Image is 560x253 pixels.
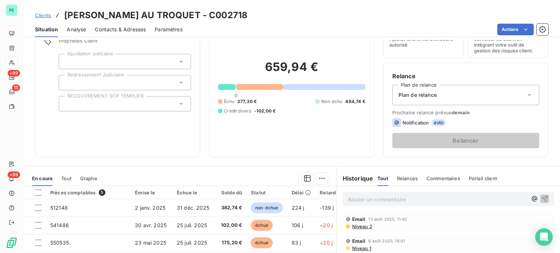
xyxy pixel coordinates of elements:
input: Ajouter une valeur [65,100,71,107]
span: Graphe [80,175,97,181]
h2: 659,94 € [218,60,365,82]
span: Commentaires [427,175,460,181]
span: 541486 [50,222,69,228]
span: Prochaine relance prévue [392,110,539,115]
span: Email [352,216,366,222]
span: 31 déc. 2025 [177,205,209,211]
div: PE [6,4,17,16]
span: auto [432,119,446,126]
span: 23 mai 2025 [135,240,166,246]
span: 0 [234,92,237,98]
span: 106 j [292,222,303,228]
h6: Historique [337,174,373,183]
span: Plan de relance [398,91,437,99]
button: Actions [497,24,534,35]
h3: [PERSON_NAME] AU TROQUET - C002718 [64,9,248,22]
span: Échu [224,98,234,105]
button: Relancer [392,133,539,148]
a: 15 [6,86,17,98]
span: Clients [35,12,51,18]
span: Ajouter une limite d’encours autorisé [389,36,458,48]
span: Niveau 2 [351,224,372,229]
span: 550535 [50,240,69,246]
span: Email [352,238,366,244]
span: 382,74 € [219,204,242,212]
span: 83 j [292,240,301,246]
span: En cours [32,175,52,181]
span: 6 août 2025, 18:01 [368,239,405,243]
span: Paramètres [155,26,183,33]
span: 2 janv. 2025 [135,205,166,211]
span: Relances [397,175,418,181]
span: non-échue [251,202,283,213]
span: -139 j [320,205,334,211]
div: Open Intercom Messenger [535,228,553,246]
span: +99 [8,171,20,178]
span: Contacts & Adresses [95,26,146,33]
input: Ajouter une valeur [65,79,71,86]
div: Délai [292,190,311,195]
div: Pièces comptables [50,189,126,196]
span: 5 [99,189,105,196]
span: 102,00 € [219,222,242,229]
span: 512148 [50,205,68,211]
span: 25 juil. 2025 [177,222,207,228]
span: Analyse [67,26,86,33]
h6: Relance [392,72,539,80]
span: -102,00 € [254,108,276,114]
span: 25 juil. 2025 [177,240,207,246]
span: Surveiller ce client en intégrant votre outil de gestion des risques client. [474,36,542,54]
span: Crédit divers [224,108,251,114]
span: échue [251,237,273,248]
span: Situation [35,26,58,33]
span: +20 j [320,222,332,228]
a: Clients [35,12,51,19]
span: 175,20 € [219,239,242,246]
span: 484,74 € [345,98,365,105]
div: Statut [251,190,283,195]
input: Ajouter une valeur [65,58,71,65]
img: Logo LeanPay [6,237,17,249]
span: +20 j [320,240,332,246]
span: +99 [8,70,20,76]
div: Solde dû [219,190,242,195]
span: 277,20 € [237,98,257,105]
span: 224 j [292,205,304,211]
span: Portail client [469,175,497,181]
span: 15 [12,84,20,91]
span: échue [251,220,273,231]
span: Tout [61,175,71,181]
span: Non-échu [321,98,342,105]
span: Propriétés Client [59,38,191,48]
span: Notification [402,120,429,126]
div: Échue le [177,190,210,195]
span: 30 avr. 2025 [135,222,167,228]
span: demain [452,110,470,115]
div: Retard [320,190,343,195]
a: +99 [6,71,17,83]
span: Niveau 1 [351,245,371,251]
span: 13 août 2025, 11:42 [368,217,407,221]
span: Tout [377,175,388,181]
div: Émise le [135,190,168,195]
